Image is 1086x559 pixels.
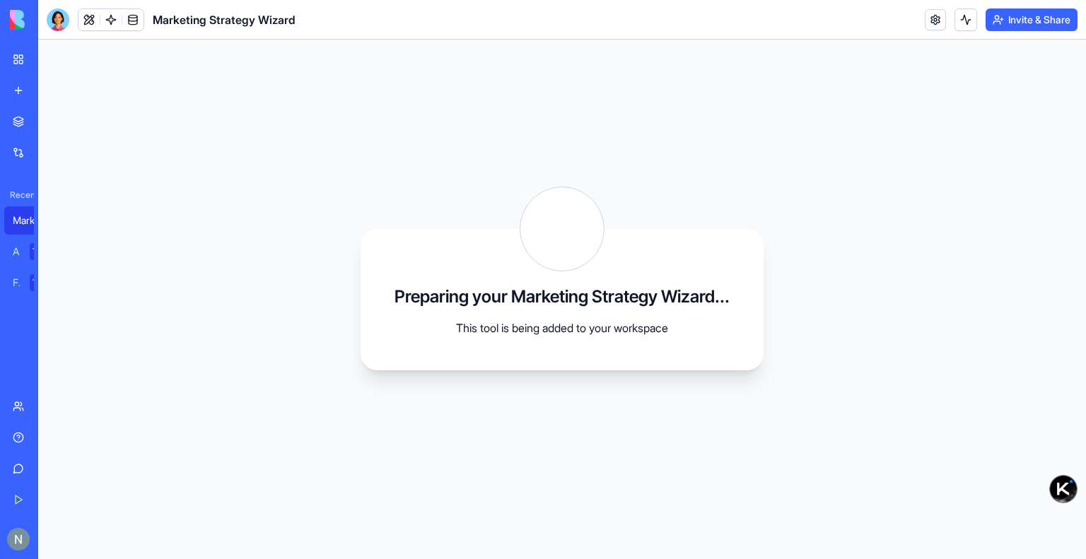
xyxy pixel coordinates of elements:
[421,319,703,336] p: This tool is being added to your workspace
[13,276,20,290] div: Feedback Form
[4,206,61,235] a: Marketing Strategy Wizard
[4,189,34,201] span: Recent
[30,243,52,260] div: TRY
[4,269,61,297] a: Feedback FormTRY
[986,8,1078,31] button: Invite & Share
[153,11,296,28] span: Marketing Strategy Wizard
[13,213,52,228] div: Marketing Strategy Wizard
[4,237,61,266] a: AI Logo GeneratorTRY
[13,245,20,259] div: AI Logo Generator
[395,286,730,308] h3: Preparing your Marketing Strategy Wizard...
[10,10,98,30] img: logo
[30,274,52,291] div: TRY
[7,528,30,551] img: ACg8ocJ7DsfoNKrroiUIJxKVN4Ckyg0OPtkjRmvWZEVEnESa6fDQnQ=s96-c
